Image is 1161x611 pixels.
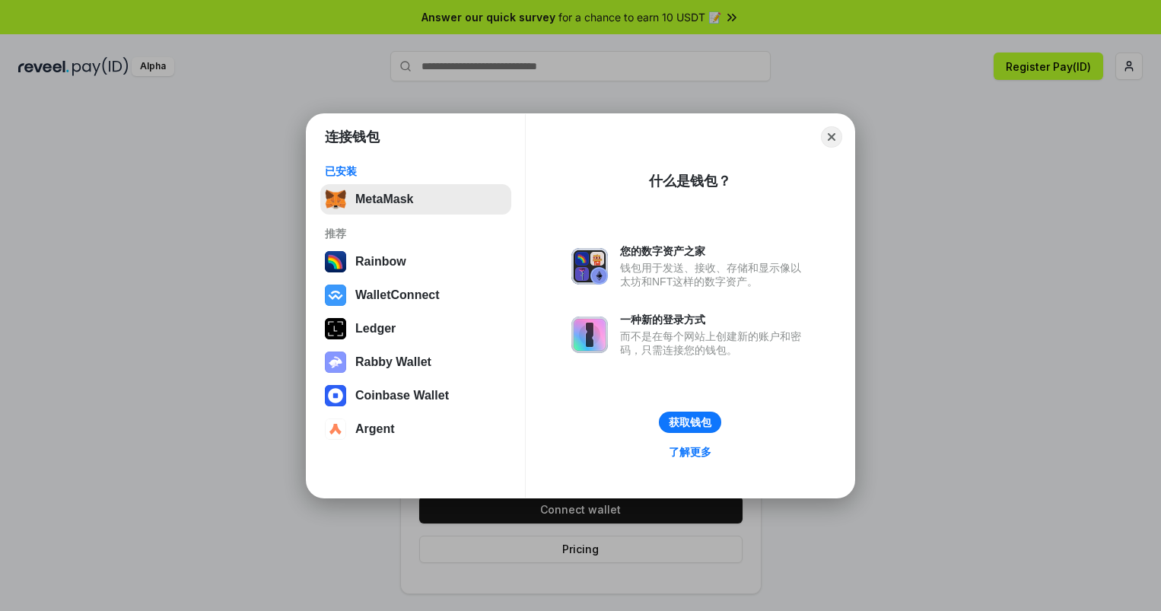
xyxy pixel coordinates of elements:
h1: 连接钱包 [325,128,380,146]
a: 了解更多 [660,442,720,462]
button: Close [821,126,842,148]
img: svg+xml,%3Csvg%20width%3D%22120%22%20height%3D%22120%22%20viewBox%3D%220%200%20120%20120%22%20fil... [325,251,346,272]
img: svg+xml,%3Csvg%20xmlns%3D%22http%3A%2F%2Fwww.w3.org%2F2000%2Fsvg%22%20fill%3D%22none%22%20viewBox... [571,317,608,353]
div: Argent [355,422,395,436]
img: svg+xml,%3Csvg%20width%3D%2228%22%20height%3D%2228%22%20viewBox%3D%220%200%2028%2028%22%20fill%3D... [325,385,346,406]
img: svg+xml,%3Csvg%20xmlns%3D%22http%3A%2F%2Fwww.w3.org%2F2000%2Fsvg%22%20fill%3D%22none%22%20viewBox... [571,248,608,285]
div: 您的数字资产之家 [620,244,809,258]
img: svg+xml,%3Csvg%20width%3D%2228%22%20height%3D%2228%22%20viewBox%3D%220%200%2028%2028%22%20fill%3D... [325,418,346,440]
div: Rabby Wallet [355,355,431,369]
button: Rainbow [320,247,511,277]
button: 获取钱包 [659,412,721,433]
div: 什么是钱包？ [649,172,731,190]
img: svg+xml,%3Csvg%20xmlns%3D%22http%3A%2F%2Fwww.w3.org%2F2000%2Fsvg%22%20width%3D%2228%22%20height%3... [325,318,346,339]
div: Coinbase Wallet [355,389,449,403]
button: Argent [320,414,511,444]
div: 获取钱包 [669,415,711,429]
div: 了解更多 [669,445,711,459]
button: Coinbase Wallet [320,380,511,411]
img: svg+xml,%3Csvg%20width%3D%2228%22%20height%3D%2228%22%20viewBox%3D%220%200%2028%2028%22%20fill%3D... [325,285,346,306]
div: 而不是在每个网站上创建新的账户和密码，只需连接您的钱包。 [620,329,809,357]
button: Ledger [320,313,511,344]
img: svg+xml,%3Csvg%20xmlns%3D%22http%3A%2F%2Fwww.w3.org%2F2000%2Fsvg%22%20fill%3D%22none%22%20viewBox... [325,352,346,373]
div: Ledger [355,322,396,336]
div: 钱包用于发送、接收、存储和显示像以太坊和NFT这样的数字资产。 [620,261,809,288]
button: MetaMask [320,184,511,215]
div: 已安装 [325,164,507,178]
button: Rabby Wallet [320,347,511,377]
div: 推荐 [325,227,507,240]
div: 一种新的登录方式 [620,313,809,326]
div: WalletConnect [355,288,440,302]
div: Rainbow [355,255,406,269]
img: svg+xml,%3Csvg%20fill%3D%22none%22%20height%3D%2233%22%20viewBox%3D%220%200%2035%2033%22%20width%... [325,189,346,210]
div: MetaMask [355,193,413,206]
button: WalletConnect [320,280,511,310]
